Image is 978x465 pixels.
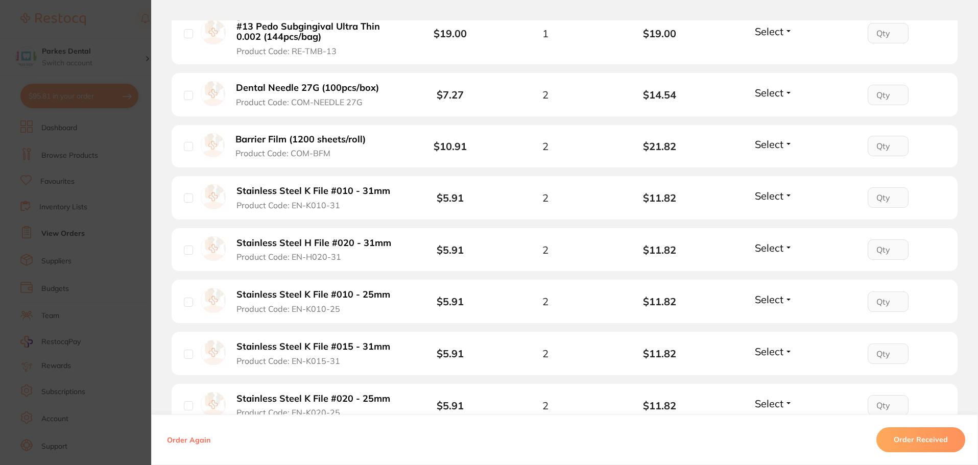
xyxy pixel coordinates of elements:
[752,397,796,410] button: Select
[201,133,225,157] img: Barrier Film (1200 sheets/roll)
[201,288,226,313] img: Stainless Steel K File #010 - 25mm
[752,345,796,358] button: Select
[236,201,340,210] span: Product Code: EN-K010-31
[437,243,464,256] b: $5.91
[603,28,717,39] b: $19.00
[437,88,464,101] b: $7.27
[437,399,464,412] b: $5.91
[752,189,796,202] button: Select
[201,340,226,365] img: Stainless Steel K File #015 - 31mm
[233,82,390,107] button: Dental Needle 27G (100pcs/box) Product Code: COM-NEEDLE 27G
[236,356,340,365] span: Product Code: EN-K015-31
[868,23,909,43] input: Qty
[437,347,464,360] b: $5.91
[201,20,226,45] img: Tofflemire Matrix Bands - #13 Pedo Subgingival Ultra Thin 0.002 (144pcs/bag)
[542,140,548,152] span: 2
[236,186,390,197] b: Stainless Steel K File #010 - 31mm
[755,189,783,202] span: Select
[236,238,391,249] b: Stainless Steel H File #020 - 31mm
[755,397,783,410] span: Select
[752,138,796,151] button: Select
[752,86,796,99] button: Select
[876,428,965,452] button: Order Received
[755,138,783,151] span: Select
[201,392,226,417] img: Stainless Steel K File #020 - 25mm
[868,344,909,364] input: Qty
[235,149,330,158] span: Product Code: COM-BFM
[752,25,796,38] button: Select
[437,295,464,308] b: $5.91
[542,296,548,307] span: 2
[236,304,340,313] span: Product Code: EN-K010-25
[755,345,783,358] span: Select
[603,348,717,359] b: $11.82
[755,293,783,306] span: Select
[201,81,225,106] img: Dental Needle 27G (100pcs/box)
[236,341,390,352] b: Stainless Steel K File #015 - 31mm
[233,393,397,418] button: Stainless Steel K File #020 - 25mm Product Code: EN-K020-25
[603,140,717,152] b: $21.82
[233,237,397,262] button: Stainless Steel H File #020 - 31mm Product Code: EN-H020-31
[434,27,467,40] b: $19.00
[868,136,909,156] input: Qty
[201,184,226,209] img: Stainless Steel K File #010 - 31mm
[236,289,390,300] b: Stainless Steel K File #010 - 25mm
[236,97,363,107] span: Product Code: COM-NEEDLE 27G
[868,395,909,415] input: Qty
[542,400,548,411] span: 2
[236,394,390,404] b: Stainless Steel K File #020 - 25mm
[236,83,379,93] b: Dental Needle 27G (100pcs/box)
[542,244,548,256] span: 2
[603,244,717,256] b: $11.82
[868,187,909,208] input: Qty
[868,291,909,312] input: Qty
[201,236,226,261] img: Stainless Steel H File #020 - 31mm
[542,192,548,204] span: 2
[542,89,548,101] span: 2
[755,25,783,38] span: Select
[164,435,213,445] button: Order Again
[752,241,796,254] button: Select
[603,192,717,204] b: $11.82
[542,348,548,359] span: 2
[236,252,341,261] span: Product Code: EN-H020-31
[437,191,464,204] b: $5.91
[235,134,366,145] b: Barrier Film (1200 sheets/roll)
[232,134,377,159] button: Barrier Film (1200 sheets/roll) Product Code: COM-BFM
[868,85,909,105] input: Qty
[752,293,796,306] button: Select
[233,289,397,314] button: Stainless Steel K File #010 - 25mm Product Code: EN-K010-25
[603,400,717,411] b: $11.82
[434,140,467,153] b: $10.91
[236,11,394,42] b: [PERSON_NAME] Matrix Bands - #13 Pedo Subgingival Ultra Thin 0.002 (144pcs/bag)
[542,28,548,39] span: 1
[603,89,717,101] b: $14.54
[755,86,783,99] span: Select
[236,408,340,417] span: Product Code: EN-K020-25
[755,241,783,254] span: Select
[233,10,397,56] button: [PERSON_NAME] Matrix Bands - #13 Pedo Subgingival Ultra Thin 0.002 (144pcs/bag) Product Code: RE-...
[868,239,909,260] input: Qty
[603,296,717,307] b: $11.82
[233,341,397,366] button: Stainless Steel K File #015 - 31mm Product Code: EN-K015-31
[236,46,337,56] span: Product Code: RE-TMB-13
[233,185,397,210] button: Stainless Steel K File #010 - 31mm Product Code: EN-K010-31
